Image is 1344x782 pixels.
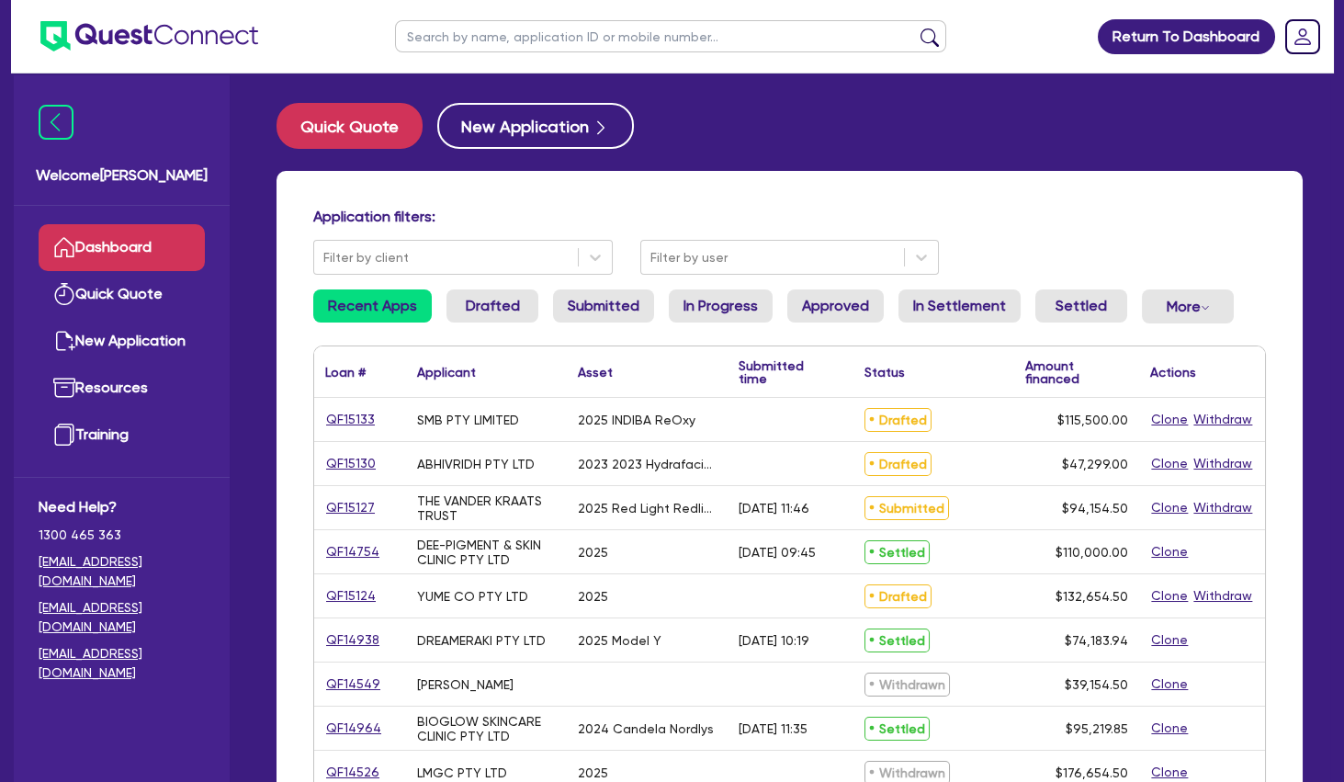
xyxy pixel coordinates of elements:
[578,721,714,736] div: 2024 Candela Nordlys
[417,589,528,604] div: YUME CO PTY LTD
[1025,359,1129,385] div: Amount financed
[53,283,75,305] img: quick-quote
[669,289,773,323] a: In Progress
[1065,677,1128,692] span: $39,154.50
[864,366,905,379] div: Status
[578,545,608,560] div: 2025
[578,501,717,516] div: 2025 Red Light Redlight therapy pod
[417,538,556,567] div: DEE-PIGMENT & SKIN CLINIC PTY LTD
[1066,721,1128,736] span: $95,219.85
[898,289,1021,323] a: In Settlement
[1192,585,1253,606] button: Withdraw
[1062,457,1128,471] span: $47,299.00
[1035,289,1127,323] a: Settled
[553,289,654,323] a: Submitted
[1150,585,1189,606] button: Clone
[1150,629,1189,651] button: Clone
[1192,453,1253,474] button: Withdraw
[277,103,423,149] button: Quick Quote
[864,673,950,697] span: Withdrawn
[53,424,75,446] img: training
[1057,413,1128,427] span: $115,500.00
[417,413,519,427] div: SMB PTY LIMITED
[53,330,75,352] img: new-application
[325,585,377,606] a: QF15124
[1150,366,1196,379] div: Actions
[1065,633,1128,648] span: $74,183.94
[1192,497,1253,518] button: Withdraw
[578,589,608,604] div: 2025
[325,629,380,651] a: QF14938
[39,224,205,271] a: Dashboard
[1192,409,1253,430] button: Withdraw
[417,457,535,471] div: ABHIVRIDH PTY LTD
[446,289,538,323] a: Drafted
[1279,13,1327,61] a: Dropdown toggle
[864,584,932,608] span: Drafted
[739,721,808,736] div: [DATE] 11:35
[39,526,205,545] span: 1300 465 363
[325,541,380,562] a: QF14754
[277,103,437,149] a: Quick Quote
[39,552,205,591] a: [EMAIL_ADDRESS][DOMAIN_NAME]
[325,453,377,474] a: QF15130
[417,633,546,648] div: DREAMERAKI PTY LTD
[1098,19,1275,54] a: Return To Dashboard
[864,408,932,432] span: Drafted
[864,496,949,520] span: Submitted
[1056,545,1128,560] span: $110,000.00
[787,289,884,323] a: Approved
[578,633,661,648] div: 2025 Model Y
[39,271,205,318] a: Quick Quote
[39,598,205,637] a: [EMAIL_ADDRESS][DOMAIN_NAME]
[325,718,382,739] a: QF14964
[39,496,205,518] span: Need Help?
[417,765,507,780] div: LMGC PTY LTD
[1150,409,1189,430] button: Clone
[578,765,608,780] div: 2025
[417,714,556,743] div: BIOGLOW SKINCARE CLINIC PTY LTD
[36,164,208,187] span: Welcome [PERSON_NAME]
[39,644,205,683] a: [EMAIL_ADDRESS][DOMAIN_NAME]
[313,289,432,323] a: Recent Apps
[39,105,73,140] img: icon-menu-close
[417,677,514,692] div: [PERSON_NAME]
[39,318,205,365] a: New Application
[739,633,809,648] div: [DATE] 10:19
[864,540,930,564] span: Settled
[325,366,366,379] div: Loan #
[1062,501,1128,516] span: $94,154.50
[1142,289,1234,323] button: Dropdown toggle
[53,377,75,399] img: resources
[325,409,376,430] a: QF15133
[864,452,932,476] span: Drafted
[864,629,930,652] span: Settled
[739,545,816,560] div: [DATE] 09:45
[739,501,809,516] div: [DATE] 11:46
[437,103,634,149] button: New Application
[739,359,826,385] div: Submitted time
[578,366,613,379] div: Asset
[1150,541,1189,562] button: Clone
[1150,453,1189,474] button: Clone
[578,457,717,471] div: 2023 2023 Hydrafacial Syndeo 240V Black
[578,413,695,427] div: 2025 INDIBA ReOxy
[1150,674,1189,695] button: Clone
[39,365,205,412] a: Resources
[325,674,381,695] a: QF14549
[1056,589,1128,604] span: $132,654.50
[40,21,258,51] img: quest-connect-logo-blue
[417,366,476,379] div: Applicant
[417,493,556,523] div: THE VANDER KRAATS TRUST
[325,497,376,518] a: QF15127
[864,717,930,741] span: Settled
[313,208,1266,225] h4: Application filters:
[39,412,205,459] a: Training
[1056,765,1128,780] span: $176,654.50
[1150,718,1189,739] button: Clone
[1150,497,1189,518] button: Clone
